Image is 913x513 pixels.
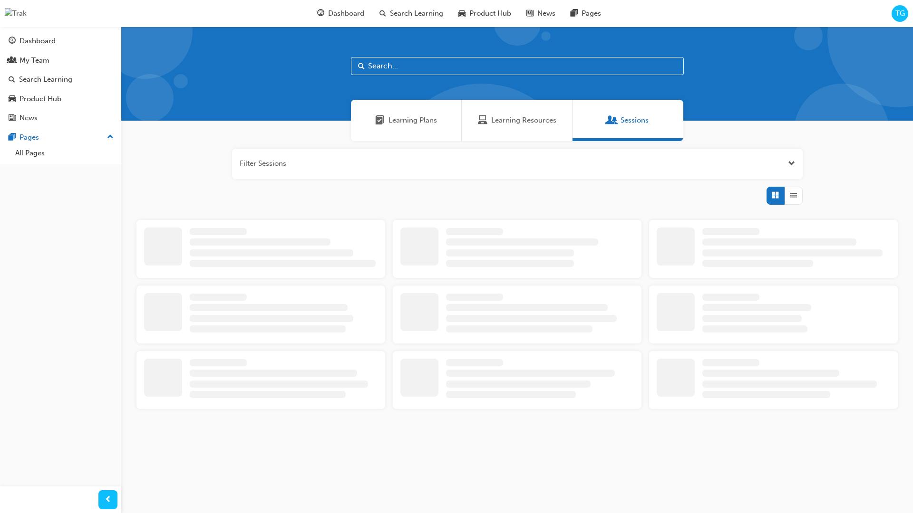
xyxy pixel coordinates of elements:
span: people-icon [9,57,16,65]
span: Learning Plans [375,115,385,126]
span: Learning Resources [478,115,487,126]
a: search-iconSearch Learning [372,4,451,23]
a: Product Hub [4,90,117,108]
a: pages-iconPages [563,4,609,23]
button: TG [892,5,908,22]
div: My Team [19,55,49,66]
span: prev-icon [105,494,112,506]
div: Search Learning [19,74,72,85]
button: DashboardMy TeamSearch LearningProduct HubNews [4,30,117,129]
span: Product Hub [469,8,511,19]
span: news-icon [9,114,16,123]
span: TG [895,8,905,19]
a: SessionsSessions [573,100,683,141]
a: guage-iconDashboard [310,4,372,23]
span: search-icon [379,8,386,19]
img: Trak [5,8,27,19]
div: Pages [19,132,39,143]
span: Learning Plans [389,115,437,126]
span: Learning Resources [491,115,556,126]
a: All Pages [11,146,117,161]
span: pages-icon [571,8,578,19]
span: guage-icon [317,8,324,19]
span: Pages [582,8,601,19]
span: car-icon [458,8,466,19]
input: Search... [351,57,684,75]
a: Learning PlansLearning Plans [351,100,462,141]
button: Open the filter [788,158,795,169]
span: search-icon [9,76,15,84]
a: Learning ResourcesLearning Resources [462,100,573,141]
span: Dashboard [328,8,364,19]
button: Pages [4,129,117,146]
div: Dashboard [19,36,56,47]
span: pages-icon [9,133,16,142]
span: List [790,190,797,201]
span: Search [358,61,365,72]
a: News [4,109,117,127]
span: up-icon [107,131,114,143]
span: Sessions [607,115,617,126]
span: Sessions [621,115,649,126]
a: news-iconNews [519,4,563,23]
span: guage-icon [9,37,16,46]
a: Dashboard [4,32,117,50]
div: Product Hub [19,94,61,104]
span: car-icon [9,95,16,104]
span: news-icon [526,8,534,19]
a: My Team [4,52,117,69]
div: News [19,113,38,123]
span: Search Learning [390,8,443,19]
span: News [537,8,555,19]
span: Grid [772,190,779,201]
a: car-iconProduct Hub [451,4,519,23]
a: Search Learning [4,71,117,88]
